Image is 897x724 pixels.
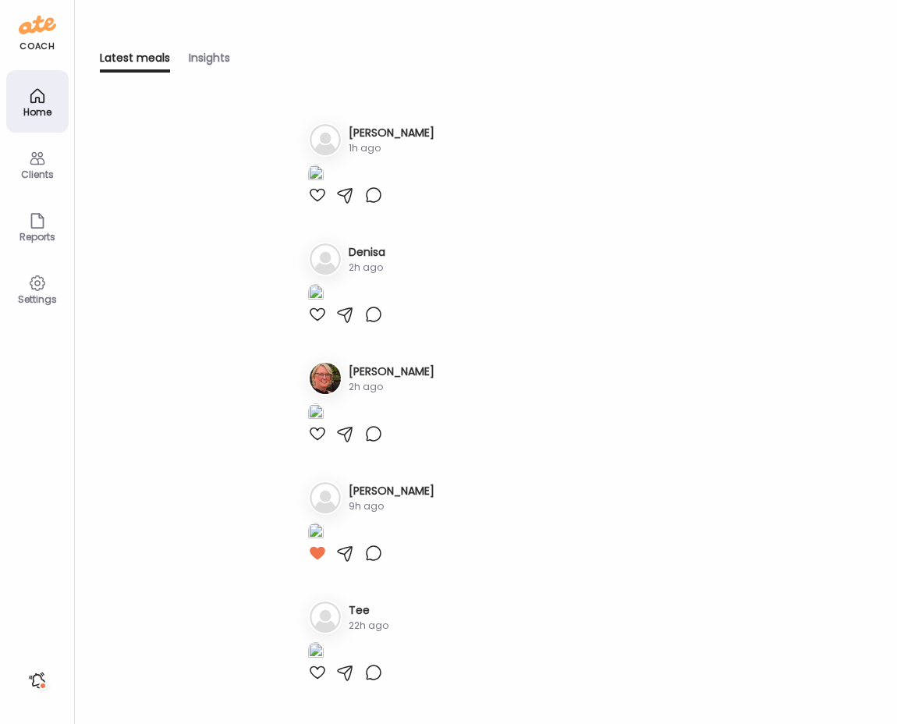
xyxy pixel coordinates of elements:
h3: [PERSON_NAME] [349,483,434,499]
img: images%2FahVa21GNcOZO3PHXEF6GyZFFpym1%2FyYamvTSOAxW5NEvOSU7H%2F4QoBrDqueOySWWyvaxdR_1080 [308,403,324,424]
div: 9h ago [349,499,434,513]
h3: Denisa [349,244,385,261]
div: coach [19,40,55,53]
img: avatars%2FahVa21GNcOZO3PHXEF6GyZFFpym1 [310,363,341,394]
img: ate [19,12,56,37]
h3: [PERSON_NAME] [349,125,434,141]
div: Settings [9,294,66,304]
div: 2h ago [349,380,434,394]
img: images%2Foo7fuxIcn3dbckGTSfsqpZasXtv1%2FQ2qRbztj0ar0lKIKVZKP%2Fd3my3epA7eeYVD1DATKc_1080 [308,642,324,663]
img: bg-avatar-default.svg [310,124,341,155]
img: bg-avatar-default.svg [310,602,341,633]
h3: [PERSON_NAME] [349,364,434,380]
div: Insights [189,50,230,73]
img: images%2FpjsnEiu7NkPiZqu6a8wFh07JZ2F3%2FcS93fns5xA0Zr8oWODSU%2FDX9hRfrXeyJTbULC2YoJ_1080 [308,284,324,305]
div: Home [9,107,66,117]
div: 1h ago [349,141,434,155]
div: Latest meals [100,50,170,73]
img: images%2FMmnsg9FMMIdfUg6NitmvFa1XKOJ3%2FYPPP9fN9iWZTl2OUmkYH%2FPa6h2lmeOZ0FW2uRE1Un_1080 [308,165,324,186]
div: Reports [9,232,66,242]
img: bg-avatar-default.svg [310,482,341,513]
div: 2h ago [349,261,385,275]
div: Clients [9,169,66,179]
img: images%2FCVHIpVfqQGSvEEy3eBAt9lLqbdp1%2FYJ1ZFmivkHglibwOi1PF%2FgwMMAqokuj5oppj498SK_1080 [308,523,324,544]
img: bg-avatar-default.svg [310,243,341,275]
h3: Tee [349,602,388,619]
div: 22h ago [349,619,388,633]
